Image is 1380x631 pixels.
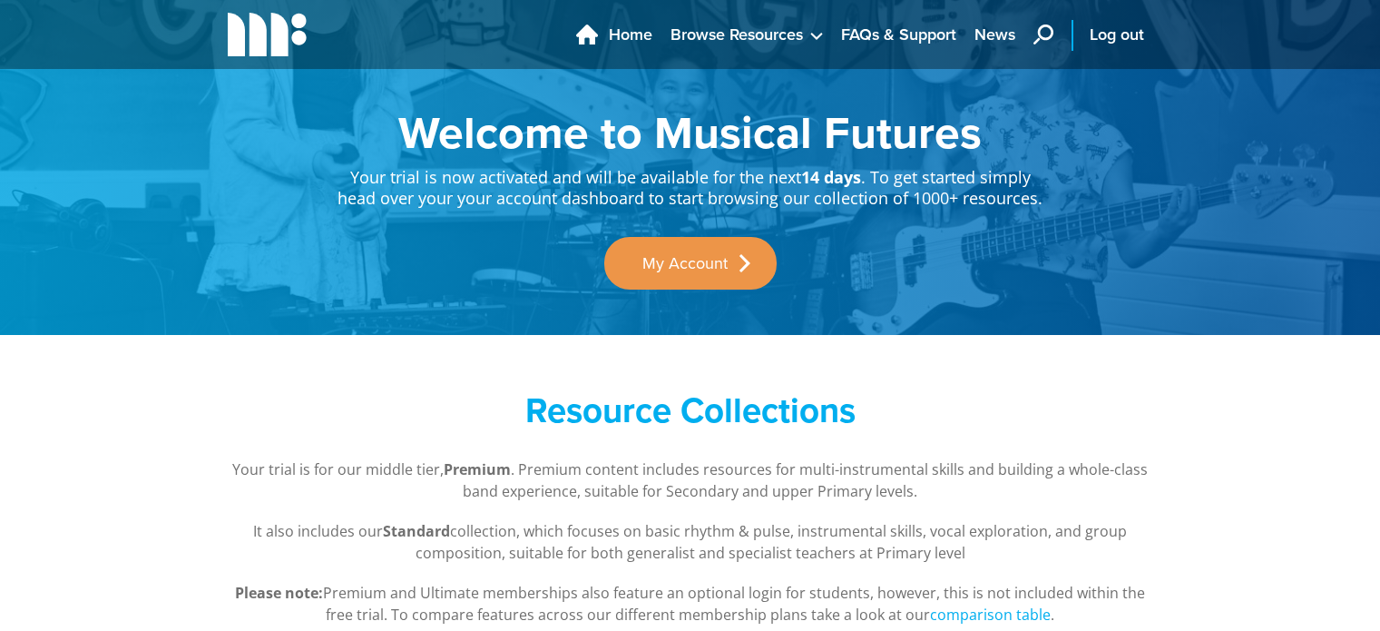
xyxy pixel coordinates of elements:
strong: Please note: [235,583,323,603]
p: It also includes our collection, which focuses on basic rhythm & pulse, instrumental skills, voca... [228,520,1153,564]
span: Browse Resources [670,23,803,47]
strong: Premium [444,459,511,479]
a: My Account [604,237,777,290]
strong: 14 days [801,166,861,188]
span: Home [609,23,652,47]
a: comparison table [930,605,1051,626]
h1: Welcome to Musical Futures [337,109,1044,154]
span: FAQs & Support [841,23,956,47]
span: Log out [1090,23,1144,47]
p: Your trial is now activated and will be available for the next . To get started simply head over ... [337,154,1044,210]
strong: Standard [383,521,450,541]
p: Your trial is for our middle tier, . Premium content includes resources for multi-instrumental sk... [228,458,1153,502]
p: Premium and Ultimate memberships also feature an optional login for students, however, this is no... [228,582,1153,626]
span: News [974,23,1015,47]
h2: Resource Collections [337,389,1044,431]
